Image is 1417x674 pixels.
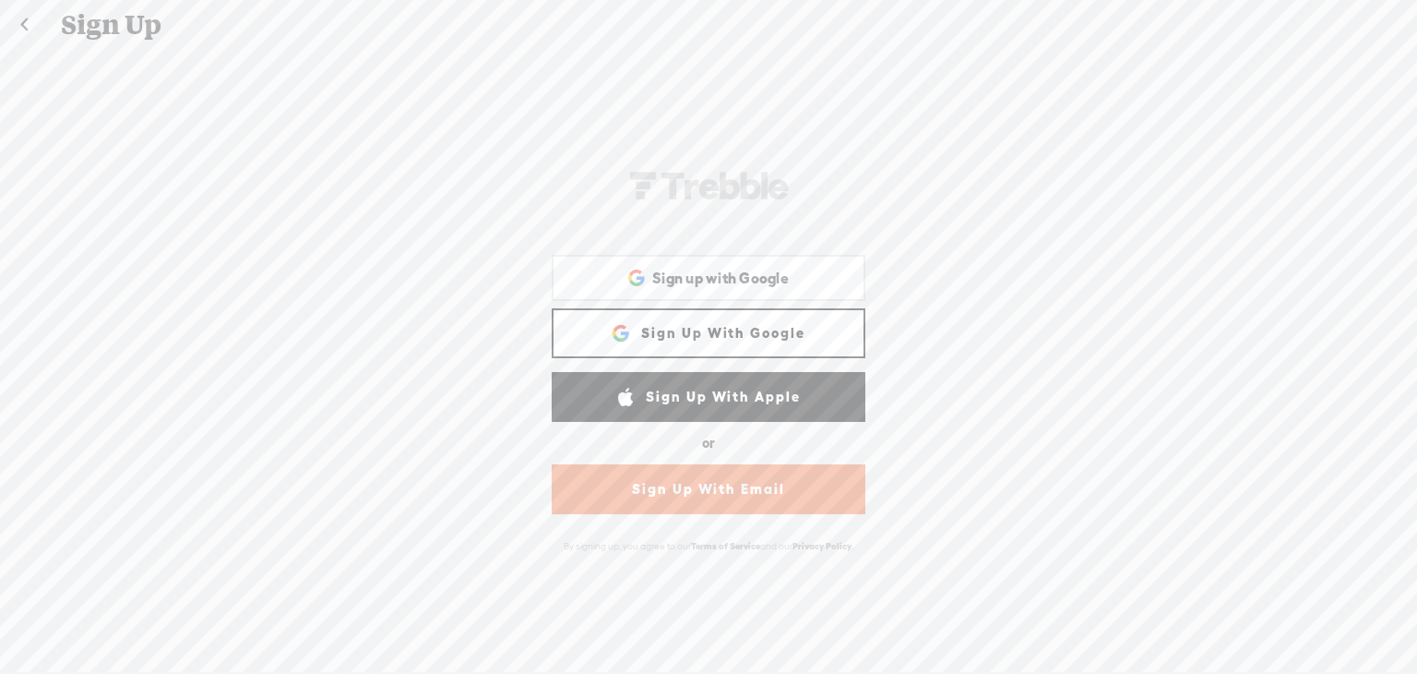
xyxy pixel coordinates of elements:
[552,308,865,358] a: Sign Up With Google
[48,1,1371,49] div: Sign Up
[702,428,715,458] div: or
[691,541,760,551] a: Terms of Service
[552,255,865,301] div: Sign up with Google
[652,269,789,288] span: Sign up with Google
[552,372,865,422] a: Sign Up With Apple
[792,541,851,551] a: Privacy Policy
[547,531,870,561] div: By signing up, you agree to our and our .
[552,464,865,514] a: Sign Up With Email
